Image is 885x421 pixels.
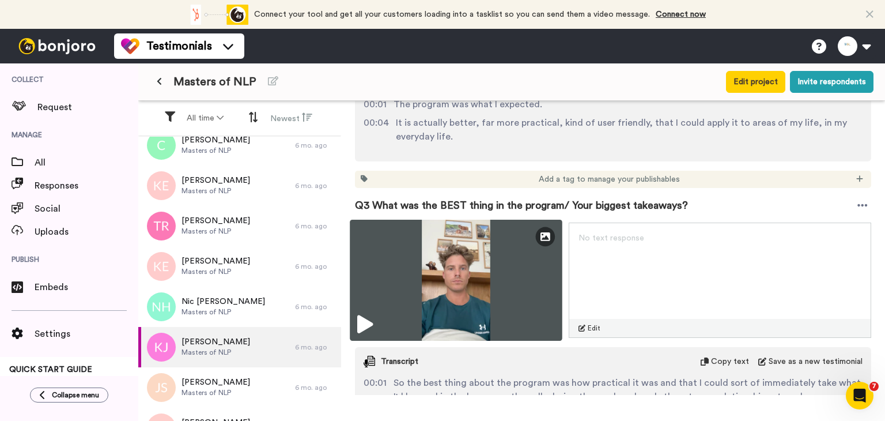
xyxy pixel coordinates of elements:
span: All [35,156,138,170]
span: Edit [588,324,600,333]
span: Collapse menu [52,390,99,400]
span: Q3 What was the BEST thing in the program/ Your biggest takeaways? [355,197,688,213]
span: Social [35,202,138,216]
span: Masters of NLP [181,388,250,397]
span: Responses [35,179,138,193]
div: 6 mo. ago [295,141,335,150]
span: Masters of NLP [181,307,265,317]
div: 6 mo. ago [295,343,335,352]
span: Testimonials [146,38,212,54]
span: Save as a new testimonial [769,356,863,367]
span: So the best thing about the program was how practical it was and that I could sort of immediately... [394,376,863,404]
span: Masters of NLP [173,74,256,90]
span: The program was what I expected. [394,97,542,111]
a: Connect now [656,10,706,18]
span: Settings [35,327,138,341]
iframe: Intercom live chat [846,382,873,409]
button: Edit project [726,71,785,93]
img: ke.png [147,252,176,281]
button: Collapse menu [30,388,108,403]
span: Masters of NLP [181,267,250,276]
div: 6 mo. ago [295,221,335,231]
span: [PERSON_NAME] [181,134,250,146]
a: [PERSON_NAME]Masters of NLP6 mo. ago [138,206,341,246]
img: transcript.svg [364,356,375,367]
img: ke.png [147,171,176,200]
button: Invite respondents [790,71,873,93]
a: [PERSON_NAME]Masters of NLP6 mo. ago [138,367,341,408]
a: Nic [PERSON_NAME]Masters of NLP6 mo. ago [138,287,341,327]
div: 6 mo. ago [295,181,335,190]
span: Add a tag to manage your publishables [539,174,680,185]
span: [PERSON_NAME] [181,377,250,388]
span: Masters of NLP [181,348,250,357]
img: bj-logo-header-white.svg [14,38,100,54]
span: 7 [869,382,879,391]
div: 6 mo. ago [295,383,335,392]
span: Connect your tool and get all your customers loading into a tasklist so you can send them a video... [254,10,650,18]
img: c.png [147,131,176,160]
span: Masters of NLP [181,227,250,236]
img: tr.png [147,212,176,240]
span: 00:04 [364,116,389,144]
span: [PERSON_NAME] [181,255,250,267]
div: 6 mo. ago [295,302,335,311]
span: 00:01 [364,376,387,404]
span: Masters of NLP [181,146,250,155]
img: kj.png [147,333,176,362]
a: [PERSON_NAME]Masters of NLP6 mo. ago [138,125,341,166]
span: Request [37,100,138,114]
span: [PERSON_NAME] [181,336,250,348]
span: Copy text [711,356,749,367]
a: [PERSON_NAME]Masters of NLP6 mo. ago [138,166,341,206]
img: nh.png [147,292,176,321]
span: Nic [PERSON_NAME] [181,296,265,307]
span: QUICK START GUIDE [9,366,92,374]
span: Transcript [381,356,418,367]
span: It is actually better, far more practical, kind of user friendly, that I could apply it to areas ... [396,116,863,144]
button: All time [180,108,230,129]
img: tm-color.svg [121,37,139,55]
span: [PERSON_NAME] [181,175,250,186]
span: [PERSON_NAME] [181,215,250,227]
div: 6 mo. ago [295,262,335,271]
img: js.png [147,373,176,402]
button: Newest [263,107,319,129]
span: 00:01 [364,97,387,111]
img: 5f2aefb5-16b6-444b-a3d6-e4a2dc1c66e4-thumbnail_full-1739246857.jpg [350,220,562,341]
div: animation [185,5,248,25]
span: No text response [578,234,644,242]
a: [PERSON_NAME]Masters of NLP6 mo. ago [138,327,341,367]
span: Embeds [35,280,138,294]
a: [PERSON_NAME]Masters of NLP6 mo. ago [138,246,341,287]
span: Masters of NLP [181,186,250,196]
span: Uploads [35,225,138,239]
